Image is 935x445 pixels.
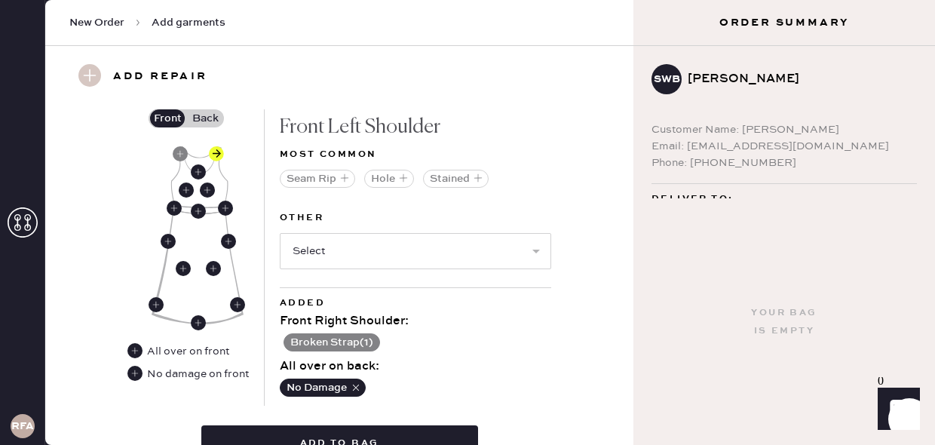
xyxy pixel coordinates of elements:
[152,146,244,324] img: Garment image
[127,343,231,360] div: All over on front
[161,234,176,249] div: Front Right Side Seam
[280,379,366,397] button: No Damage
[423,170,489,188] button: Stained
[167,201,182,216] div: Front Right Waistband
[280,312,551,330] div: Front Right Shoulder :
[200,183,215,198] div: Front Left Body
[152,15,225,30] span: Add garments
[147,343,229,360] div: All over on front
[218,201,233,216] div: Front Left Waistband
[191,315,206,330] div: Front Center Hem
[633,15,935,30] h3: Order Summary
[651,155,917,171] div: Phone: [PHONE_NUMBER]
[206,261,221,276] div: Front Left Skirt Body
[688,70,905,88] div: [PERSON_NAME]
[751,304,817,340] div: Your bag is empty
[651,121,917,138] div: Customer Name: [PERSON_NAME]
[209,146,224,161] div: Front Left Shoulder
[176,261,191,276] div: Front Right Skirt Body
[221,234,236,249] div: Front Left Side Seam
[230,297,245,312] div: Front Left Side Seam
[280,209,551,227] label: Other
[127,366,249,382] div: No damage on front
[113,64,207,90] h3: Add repair
[69,15,124,30] span: New Order
[11,421,34,431] h3: RFA
[863,377,928,442] iframe: Front Chat
[280,170,355,188] button: Seam Rip
[191,204,206,219] div: Front Center Waistband
[651,138,917,155] div: Email: [EMAIL_ADDRESS][DOMAIN_NAME]
[149,109,186,127] label: Front
[191,164,206,180] div: Front Center Neckline
[280,358,551,376] div: All over on back :
[186,109,224,127] label: Back
[173,146,188,161] div: Front Right Shoulder
[280,294,551,312] div: Added
[280,146,551,164] div: Most common
[654,74,680,84] h3: SWB
[651,190,733,208] span: Deliver to:
[364,170,414,188] button: Hole
[149,297,164,312] div: Front Right Side Seam
[280,109,551,146] div: Front Left Shoulder
[284,333,380,351] button: Broken Strap(1)
[147,366,249,382] div: No damage on front
[179,183,194,198] div: Front Right Body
